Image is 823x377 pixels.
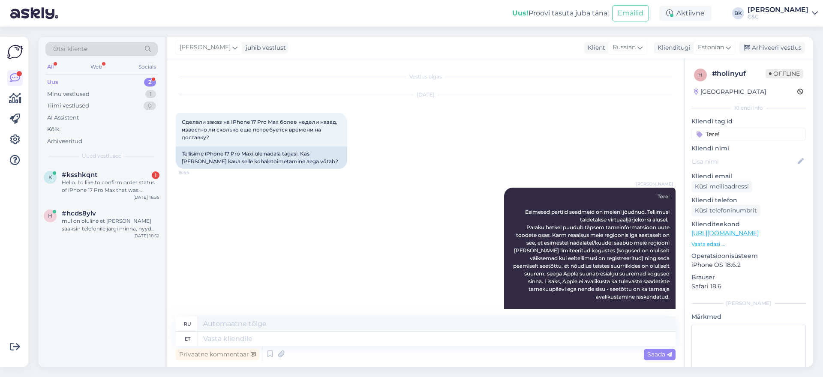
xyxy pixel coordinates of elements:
span: #hcds8ylv [62,209,96,217]
div: All [45,61,55,72]
span: Offline [766,69,803,78]
div: Tellisime iPhone 17 Pro Maxi üle nädala tagasi. Kas [PERSON_NAME] kaua selle kohaletoimetamine ae... [176,147,347,169]
p: Kliendi tag'id [691,117,806,126]
p: Safari 18.6 [691,282,806,291]
div: [PERSON_NAME] [691,299,806,307]
div: Klient [584,43,605,52]
div: Kõik [47,125,60,134]
span: [PERSON_NAME] [636,181,673,187]
span: [PERSON_NAME] [180,43,231,52]
div: Tiimi vestlused [47,102,89,110]
div: Socials [137,61,158,72]
div: 1 [145,90,156,99]
div: Minu vestlused [47,90,90,99]
span: h [48,212,52,219]
div: Hello. I'd like to confirm order status of iPhone 17 Pro Max that was ordered on the [DATE]. [62,179,159,194]
span: Estonian [698,43,724,52]
span: h [698,72,703,78]
div: Arhiveeri vestlus [739,42,805,54]
div: ru [184,317,191,331]
div: AI Assistent [47,114,79,122]
div: Klienditugi [654,43,691,52]
div: # holinyuf [712,69,766,79]
div: [DATE] [176,91,676,99]
p: Märkmed [691,312,806,321]
div: Küsi telefoninumbrit [691,205,760,216]
p: Kliendi email [691,172,806,181]
p: Kliendi nimi [691,144,806,153]
div: C&C [748,13,808,20]
img: Askly Logo [7,44,23,60]
div: Privaatne kommentaar [176,349,259,360]
div: Kliendi info [691,104,806,112]
div: 2 [144,78,156,87]
div: et [185,332,190,346]
span: Сделали заказ на IPhone 17 Pro Max более недели назад, известно ли сколько еще потребуется времен... [182,119,339,141]
div: Küsi meiliaadressi [691,181,752,192]
div: [DATE] 16:52 [133,233,159,239]
div: [DATE] 16:55 [133,194,159,200]
p: Vaata edasi ... [691,240,806,248]
p: Brauser [691,273,806,282]
div: Vestlus algas [176,73,676,81]
a: [PERSON_NAME]C&C [748,6,818,20]
div: mul on oluline et [PERSON_NAME] saaksin telefonile järgi minna, nyyd selline segadus 🫣 [62,217,159,233]
p: Kliendi telefon [691,196,806,205]
div: juhib vestlust [242,43,286,52]
button: Emailid [612,5,649,21]
b: Uus! [512,9,529,17]
span: Russian [613,43,636,52]
p: iPhone OS 18.6.2 [691,260,806,269]
div: Uus [47,78,58,87]
div: Arhiveeritud [47,137,82,146]
div: 0 [144,102,156,110]
a: [URL][DOMAIN_NAME] [691,229,759,237]
span: k [48,174,52,180]
span: Uued vestlused [82,152,122,160]
span: 15:44 [178,169,210,176]
div: Proovi tasuta juba täna: [512,8,609,18]
div: [GEOGRAPHIC_DATA] [694,87,766,96]
span: Otsi kliente [53,45,87,54]
p: Operatsioonisüsteem [691,251,806,260]
span: #ksshkqnt [62,171,97,179]
input: Lisa tag [691,128,806,141]
span: Saada [647,350,672,358]
div: Web [89,61,104,72]
div: 1 [152,171,159,179]
input: Lisa nimi [692,157,796,166]
span: Tere! Esimesed partiid seadmeid on meieni jõudnud. Tellimusi täidetakse virtuaaljärjekorra alusel... [513,193,671,354]
div: BK [732,7,744,19]
p: Klienditeekond [691,220,806,229]
div: [PERSON_NAME] [748,6,808,13]
div: Aktiivne [659,6,712,21]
